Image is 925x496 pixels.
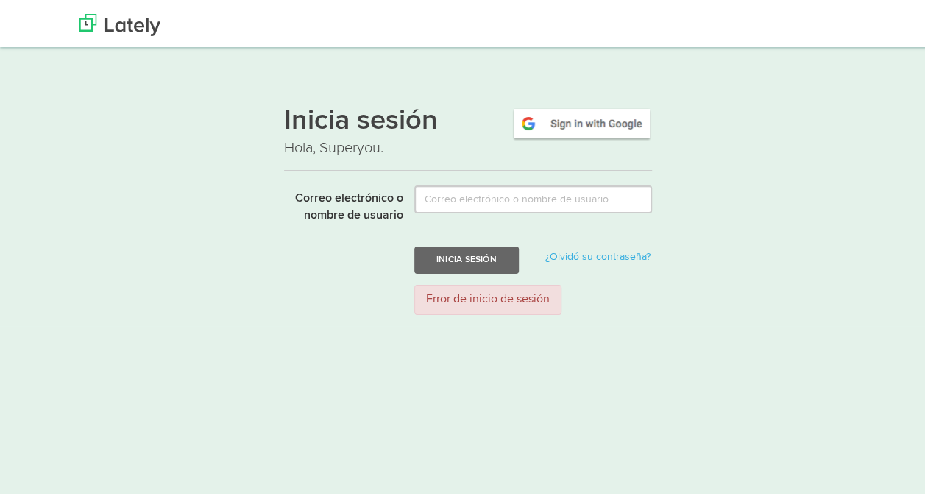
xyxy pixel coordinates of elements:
input: Correo electrónico o nombre de usuario [414,183,652,210]
div: Error de inicio de sesión [414,282,561,312]
label: Correo electrónico o nombre de usuario [273,183,403,222]
font: Inicia sesión [284,104,438,132]
button: Inicia sesión [414,244,519,271]
img: google-signin.png [511,104,652,138]
img: Últimamente [79,11,160,33]
a: ¿Olvidó su contraseña? [545,249,651,259]
p: Hola, Superyou. [284,135,652,156]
